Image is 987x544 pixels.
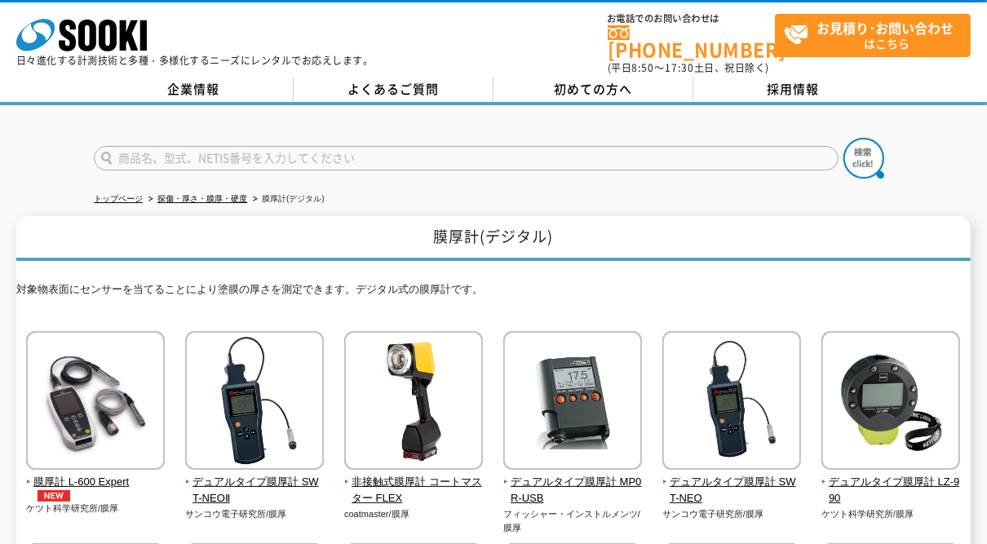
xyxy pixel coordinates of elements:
a: 初めての方へ [493,77,693,102]
li: 膜厚計(デジタル) [250,191,325,208]
a: 企業情報 [94,77,294,102]
input: 商品名、型式、NETIS番号を入力してください [94,146,839,170]
a: デュアルタイプ膜厚計 SWT-NEO [662,458,802,507]
p: サンコウ電子研究所/膜厚 [662,507,802,521]
a: 非接触式膜厚計 コートマスター FLEX [344,458,484,507]
p: ケツト科学研究所/膜厚 [26,502,166,515]
span: 8:50 [632,60,655,75]
a: お見積り･お問い合わせはこちら [775,14,971,57]
span: 初めての方へ [555,80,633,98]
span: 膜厚計 L-600 Expert [26,474,166,502]
strong: お見積り･お問い合わせ [817,18,954,38]
h1: 膜厚計(デジタル) [16,216,971,261]
img: デュアルタイプ膜厚計 MP0R-USB [503,331,642,474]
a: 採用情報 [693,77,893,102]
a: デュアルタイプ膜厚計 MP0R-USB [503,458,643,507]
p: フィッシャー・インストルメンツ/膜厚 [503,507,643,534]
span: 17:30 [665,60,694,75]
a: [PHONE_NUMBER] [608,25,775,59]
p: 対象物表面にセンサーを当てることにより塗膜の厚さを測定できます。デジタル式の膜厚計です。 [16,281,971,307]
a: デュアルタイプ膜厚計 SWT-NEOⅡ [185,458,325,507]
img: NEW [33,490,74,502]
p: coatmaster/膜厚 [344,507,484,521]
a: 探傷・厚さ・膜厚・硬度 [157,194,247,203]
img: デュアルタイプ膜厚計 SWT-NEOⅡ [185,331,324,474]
span: デュアルタイプ膜厚計 LZ-990 [821,474,961,508]
p: サンコウ電子研究所/膜厚 [185,507,325,521]
span: お電話でのお問い合わせは [608,14,775,24]
img: btn_search.png [843,138,884,179]
img: 非接触式膜厚計 コートマスター FLEX [344,331,483,474]
a: トップページ [94,194,143,203]
img: デュアルタイプ膜厚計 LZ-990 [821,331,960,474]
img: 膜厚計 L-600 Expert [26,331,165,474]
p: 日々進化する計測技術と多種・多様化するニーズにレンタルでお応えします。 [16,55,374,65]
span: (平日 ～ 土日、祝日除く) [608,60,769,75]
a: よくあるご質問 [294,77,493,102]
span: デュアルタイプ膜厚計 MP0R-USB [503,474,643,508]
span: デュアルタイプ膜厚計 SWT-NEO [662,474,802,508]
a: デュアルタイプ膜厚計 LZ-990 [821,458,961,507]
a: 膜厚計 L-600 ExpertNEW [26,458,166,502]
span: はこちら [784,15,970,55]
img: デュアルタイプ膜厚計 SWT-NEO [662,331,801,474]
span: デュアルタイプ膜厚計 SWT-NEOⅡ [185,474,325,508]
p: ケツト科学研究所/膜厚 [821,507,961,521]
span: 非接触式膜厚計 コートマスター FLEX [344,474,484,508]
